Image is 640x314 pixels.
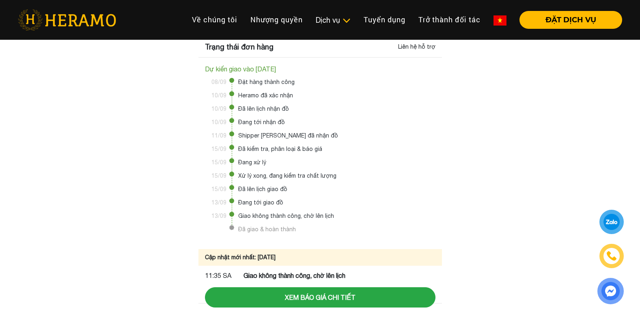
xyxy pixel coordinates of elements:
[211,212,232,225] time: 13/09
[232,172,336,185] span: Xử lý xong, đang kiểm tra chất lượng
[205,287,435,308] button: Xem báo giá chi tiết
[211,145,232,158] time: 15/09
[232,118,285,131] span: Đang tới nhận đồ
[519,11,622,29] button: ĐẶT DỊCH VỤ
[232,185,287,198] span: Đã lên lịch giao đồ
[232,91,293,105] span: Heramo đã xác nhận
[342,17,351,25] img: subToggleIcon
[211,91,232,105] time: 10/09
[205,253,276,262] div: Cập nhật mới nhất: [DATE]
[211,78,232,91] time: 08/09
[513,16,622,24] a: ĐẶT DỊCH VỤ
[601,245,623,267] a: phone-icon
[211,105,232,118] time: 10/09
[232,212,334,225] span: Giao không thành công, chờ lên lịch
[232,158,266,172] span: Đang xử lý
[493,15,506,26] img: vn-flag.png
[232,105,289,118] span: Đã lên lịch nhận đồ
[18,9,116,30] img: heramo-logo.png
[232,78,295,91] span: Đặt hàng thành công
[244,11,309,28] a: Nhượng quyền
[211,158,232,172] time: 15/09
[244,271,345,280] p: Giao không thành công, chờ lên lịch
[205,41,274,52] div: Trạng thái đơn hàng
[211,118,232,131] time: 10/09
[232,198,283,212] span: Đang tới giao đồ
[211,198,232,212] time: 13/09
[357,11,412,28] a: Tuyển dụng
[205,64,435,74] div: Dự kiến giao vào [DATE]
[606,251,617,261] img: phone-icon
[211,185,232,198] time: 15/09
[398,43,435,51] div: Liên hệ hỗ trợ
[232,145,322,158] span: Đã kiểm tra, phân loại & báo giá
[205,271,231,297] time: 11:35 SA
[211,172,232,185] time: 15/09
[211,131,232,145] time: 11/09
[412,11,487,28] a: Trở thành đối tác
[185,11,244,28] a: Về chúng tôi
[316,15,351,26] div: Dịch vụ
[232,131,338,145] span: Shipper [PERSON_NAME] đã nhận đồ
[232,225,296,239] span: Đã giao & hoàn thành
